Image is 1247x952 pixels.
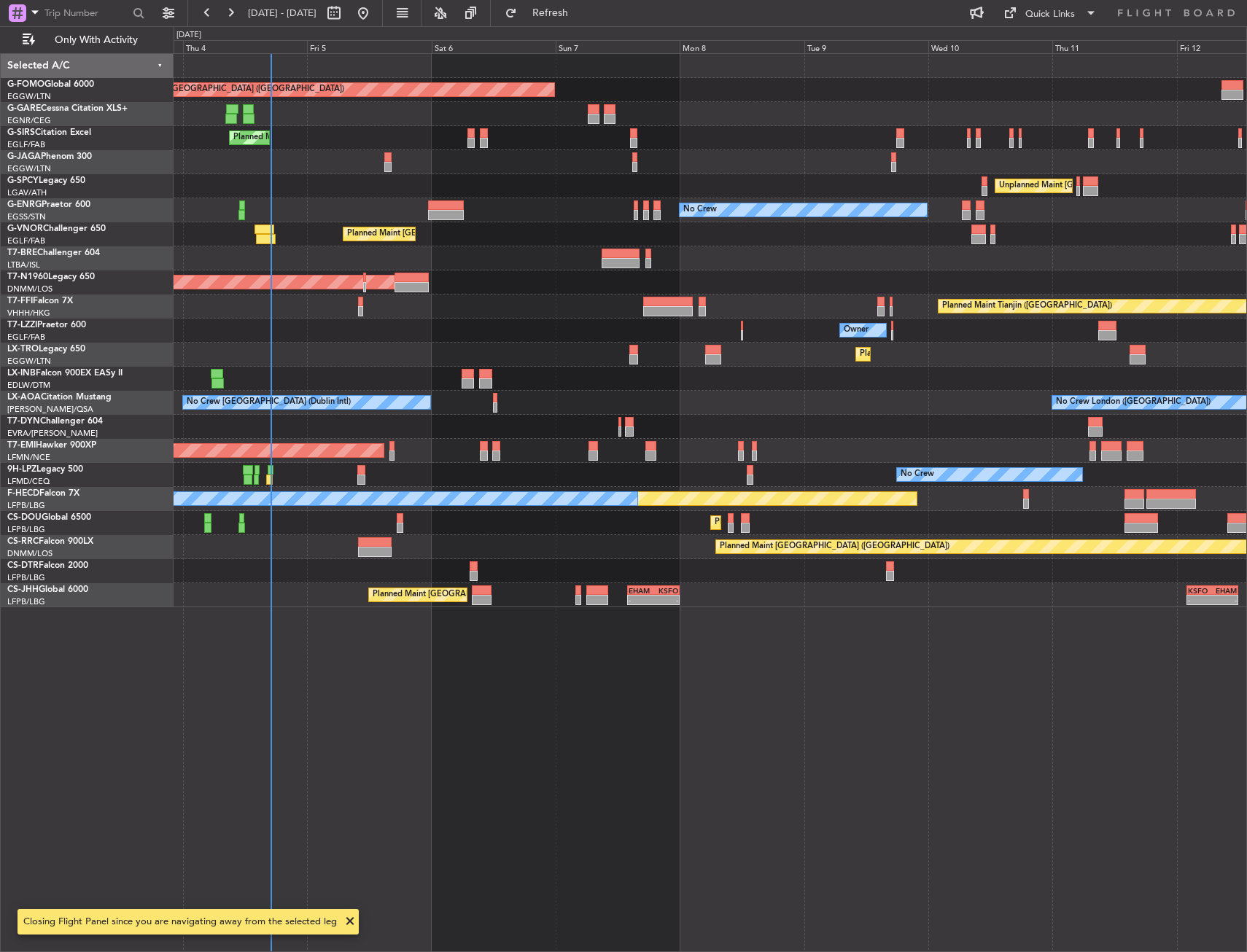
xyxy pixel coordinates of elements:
[7,200,42,209] span: G-ENRG
[7,225,106,233] a: G-VNORChallenger 650
[7,513,91,522] a: CS-DOUGlobal 6500
[7,152,41,161] span: G-JAGA
[7,211,46,222] a: EGSS/STN
[1188,586,1212,595] div: KSFO
[844,319,869,341] div: Owner
[7,561,88,570] a: CS-DTRFalcon 2000
[183,40,307,53] div: Thu 4
[38,35,154,45] span: Only With Activity
[720,536,949,558] div: Planned Maint [GEOGRAPHIC_DATA] ([GEOGRAPHIC_DATA])
[7,452,50,463] a: LFMN/NCE
[7,441,96,450] a: T7-EMIHawker 900XP
[7,345,39,354] span: LX-TRO
[7,428,98,439] a: EVRA/[PERSON_NAME]
[7,537,93,546] a: CS-RRCFalcon 900LX
[901,464,934,485] div: No Crew
[1212,586,1236,595] div: EHAM
[347,223,577,245] div: Planned Maint [GEOGRAPHIC_DATA] ([GEOGRAPHIC_DATA])
[7,537,39,546] span: CS-RRC
[7,380,50,391] a: EDLW/DTM
[7,356,51,367] a: EGGW/LTN
[7,465,83,474] a: 9H-LPZLegacy 500
[7,176,85,185] a: G-SPCYLegacy 650
[928,40,1052,53] div: Wed 10
[996,1,1104,25] button: Quick Links
[7,393,112,402] a: LX-AOACitation Mustang
[680,40,804,53] div: Mon 8
[7,369,123,378] a: LX-INBFalcon 900EX EASy II
[7,417,40,426] span: T7-DYN
[7,369,36,378] span: LX-INB
[629,596,653,604] div: -
[804,40,928,53] div: Tue 9
[7,225,43,233] span: G-VNOR
[233,127,463,149] div: Planned Maint [GEOGRAPHIC_DATA] ([GEOGRAPHIC_DATA])
[7,393,41,402] span: LX-AOA
[7,128,91,137] a: G-SIRSCitation Excel
[307,40,431,53] div: Fri 5
[432,40,556,53] div: Sat 6
[860,343,955,365] div: Planned Maint Dusseldorf
[1212,596,1236,604] div: -
[7,235,45,246] a: EGLF/FAB
[7,513,42,522] span: CS-DOU
[7,128,35,137] span: G-SIRS
[7,152,92,161] a: G-JAGAPhenom 300
[7,524,45,535] a: LFPB/LBG
[7,176,39,185] span: G-SPCY
[629,586,653,595] div: EHAM
[7,476,50,487] a: LFMD/CEQ
[7,585,88,594] a: CS-JHHGlobal 6000
[1188,596,1212,604] div: -
[7,163,51,174] a: EGGW/LTN
[176,29,201,42] div: [DATE]
[7,80,94,89] a: G-FOMOGlobal 6000
[114,79,344,101] div: Planned Maint [GEOGRAPHIC_DATA] ([GEOGRAPHIC_DATA])
[7,561,39,570] span: CS-DTR
[44,2,128,24] input: Trip Number
[556,40,680,53] div: Sun 7
[7,500,45,511] a: LFPB/LBG
[7,345,85,354] a: LX-TROLegacy 650
[7,260,40,270] a: LTBA/ISL
[16,28,158,52] button: Only With Activity
[7,104,41,113] span: G-GARE
[7,187,47,198] a: LGAV/ATH
[7,104,128,113] a: G-GARECessna Citation XLS+
[7,321,37,329] span: T7-LZZI
[7,404,93,415] a: [PERSON_NAME]/QSA
[1056,391,1211,413] div: No Crew London ([GEOGRAPHIC_DATA])
[7,572,45,583] a: LFPB/LBG
[1025,7,1075,22] div: Quick Links
[7,273,95,281] a: T7-N1960Legacy 650
[7,284,53,294] a: DNMM/LOS
[653,596,678,604] div: -
[7,249,100,257] a: T7-BREChallenger 604
[7,80,44,89] span: G-FOMO
[7,200,90,209] a: G-ENRGPraetor 600
[7,585,39,594] span: CS-JHH
[7,548,53,559] a: DNMM/LOS
[498,1,586,25] button: Refresh
[7,417,103,426] a: T7-DYNChallenger 604
[7,91,51,102] a: EGGW/LTN
[187,391,351,413] div: No Crew [GEOGRAPHIC_DATA] (Dublin Intl)
[7,308,50,319] a: VHHH/HKG
[715,512,944,534] div: Planned Maint [GEOGRAPHIC_DATA] ([GEOGRAPHIC_DATA])
[7,441,36,450] span: T7-EMI
[7,332,45,343] a: EGLF/FAB
[248,7,316,20] span: [DATE] - [DATE]
[7,297,73,305] a: T7-FFIFalcon 7X
[7,297,33,305] span: T7-FFI
[7,489,79,498] a: F-HECDFalcon 7X
[653,586,678,595] div: KSFO
[7,115,51,126] a: EGNR/CEG
[1052,40,1176,53] div: Thu 11
[7,139,45,150] a: EGLF/FAB
[373,584,602,606] div: Planned Maint [GEOGRAPHIC_DATA] ([GEOGRAPHIC_DATA])
[7,273,48,281] span: T7-N1960
[23,915,337,929] div: Closing Flight Panel since you are navigating away from the selected leg
[7,321,86,329] a: T7-LZZIPraetor 600
[7,596,45,607] a: LFPB/LBG
[999,175,1235,197] div: Unplanned Maint [GEOGRAPHIC_DATA] ([PERSON_NAME] Intl)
